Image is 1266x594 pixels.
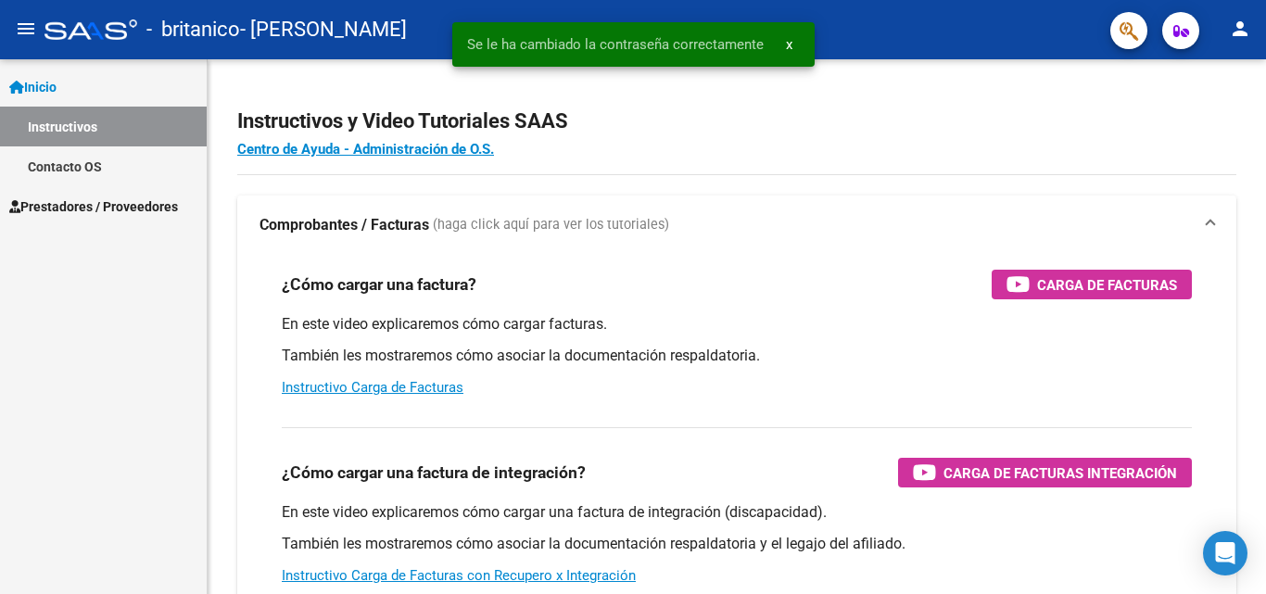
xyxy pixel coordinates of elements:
span: (haga click aquí para ver los tutoriales) [433,215,669,235]
div: Open Intercom Messenger [1203,531,1247,575]
h2: Instructivos y Video Tutoriales SAAS [237,104,1236,139]
a: Centro de Ayuda - Administración de O.S. [237,141,494,158]
p: En este video explicaremos cómo cargar facturas. [282,314,1192,335]
span: x [786,36,792,53]
mat-icon: person [1229,18,1251,40]
p: En este video explicaremos cómo cargar una factura de integración (discapacidad). [282,502,1192,523]
button: Carga de Facturas Integración [898,458,1192,487]
a: Instructivo Carga de Facturas con Recupero x Integración [282,567,636,584]
span: - britanico [146,9,240,50]
span: Carga de Facturas Integración [943,461,1177,485]
mat-expansion-panel-header: Comprobantes / Facturas (haga click aquí para ver los tutoriales) [237,196,1236,255]
h3: ¿Cómo cargar una factura de integración? [282,460,586,486]
span: Prestadores / Proveedores [9,196,178,217]
span: Carga de Facturas [1037,273,1177,297]
span: - [PERSON_NAME] [240,9,407,50]
a: Instructivo Carga de Facturas [282,379,463,396]
p: También les mostraremos cómo asociar la documentación respaldatoria. [282,346,1192,366]
span: Se le ha cambiado la contraseña correctamente [467,35,764,54]
mat-icon: menu [15,18,37,40]
button: Carga de Facturas [992,270,1192,299]
strong: Comprobantes / Facturas [260,215,429,235]
span: Inicio [9,77,57,97]
p: También les mostraremos cómo asociar la documentación respaldatoria y el legajo del afiliado. [282,534,1192,554]
h3: ¿Cómo cargar una factura? [282,272,476,297]
button: x [771,28,807,61]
